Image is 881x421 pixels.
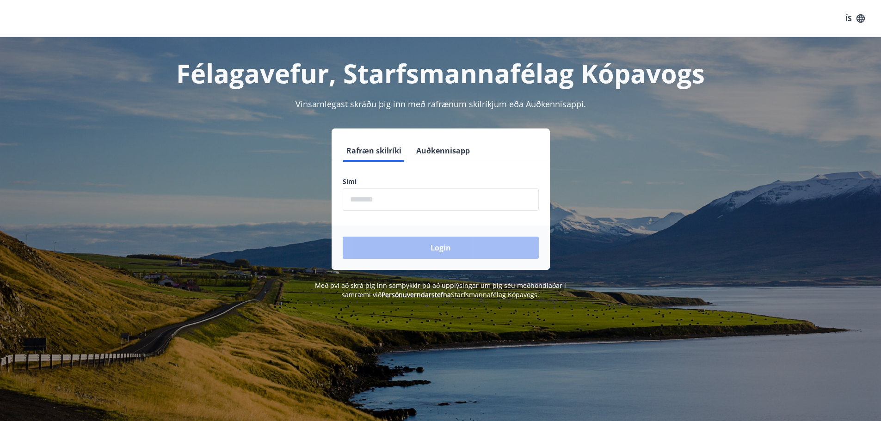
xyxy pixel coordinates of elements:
a: Persónuverndarstefna [382,290,451,299]
span: Með því að skrá þig inn samþykkir þú að upplýsingar um þig séu meðhöndlaðar í samræmi við Starfsm... [315,281,566,299]
button: ÍS [840,10,870,27]
button: Auðkennisapp [413,140,474,162]
label: Sími [343,177,539,186]
button: Rafræn skilríki [343,140,405,162]
span: Vinsamlegast skráðu þig inn með rafrænum skilríkjum eða Auðkennisappi. [296,98,586,110]
h1: Félagavefur, Starfsmannafélag Kópavogs [119,55,763,91]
